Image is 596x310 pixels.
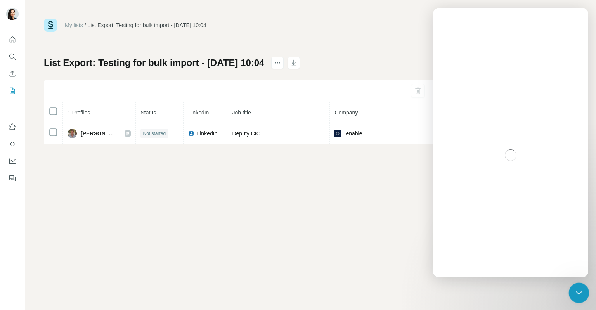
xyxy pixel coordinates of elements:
[65,22,83,28] a: My lists
[140,109,156,116] span: Status
[81,130,117,137] span: [PERSON_NAME]
[188,109,209,116] span: LinkedIn
[188,130,194,137] img: LinkedIn logo
[6,120,19,134] button: Use Surfe on LinkedIn
[429,85,498,97] button: Sync all to Pipedrive (1)
[334,109,358,116] span: Company
[44,57,264,69] h1: List Export: Testing for bulk import - [DATE] 10:04
[68,109,90,116] span: 1 Profiles
[232,130,260,137] span: Deputy CIO
[197,130,217,137] span: LinkedIn
[569,283,589,303] iframe: Intercom live chat
[68,129,77,138] img: Avatar
[232,109,251,116] span: Job title
[6,8,19,20] img: Avatar
[85,21,86,29] li: /
[44,19,57,32] img: Surfe Logo
[6,171,19,185] button: Feedback
[6,84,19,98] button: My lists
[6,33,19,47] button: Quick start
[433,8,588,277] iframe: Intercom live chat
[6,67,19,81] button: Enrich CSV
[343,130,362,137] span: Tenable
[6,137,19,151] button: Use Surfe API
[88,21,206,29] div: List Export: Testing for bulk import - [DATE] 10:04
[334,130,341,137] img: company-logo
[271,57,284,69] button: actions
[6,154,19,168] button: Dashboard
[143,130,166,137] span: Not started
[6,50,19,64] button: Search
